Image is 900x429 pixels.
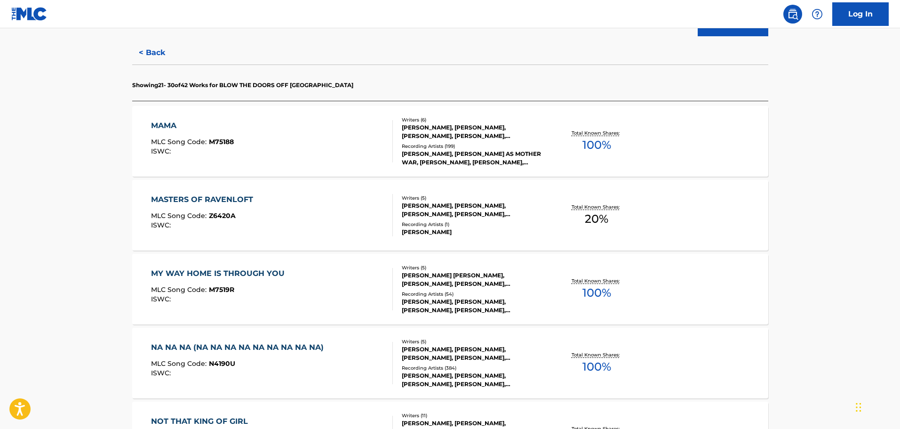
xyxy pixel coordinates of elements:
div: [PERSON_NAME], [PERSON_NAME], [PERSON_NAME], [PERSON_NAME], [PERSON_NAME] [402,372,544,389]
img: search [787,8,798,20]
span: MLC Song Code : [151,211,209,220]
a: MAMAMLC Song Code:M75188ISWC:Writers (6)[PERSON_NAME], [PERSON_NAME], [PERSON_NAME], [PERSON_NAME... [132,106,768,177]
img: MLC Logo [11,7,48,21]
div: [PERSON_NAME] [PERSON_NAME], [PERSON_NAME], [PERSON_NAME], [PERSON_NAME] [402,271,544,288]
span: Z6420A [209,211,236,220]
div: Writers ( 5 ) [402,194,544,202]
div: Writers ( 11 ) [402,412,544,419]
div: Recording Artists ( 54 ) [402,291,544,298]
div: [PERSON_NAME], [PERSON_NAME], [PERSON_NAME], [PERSON_NAME], [PERSON_NAME], [PERSON_NAME] [402,123,544,140]
a: NA NA NA (NA NA NA NA NA NA NA NA NA)MLC Song Code:N4190UISWC:Writers (5)[PERSON_NAME], [PERSON_N... [132,328,768,398]
div: Writers ( 5 ) [402,264,544,271]
span: MLC Song Code : [151,359,209,368]
div: Recording Artists ( 384 ) [402,364,544,372]
div: [PERSON_NAME], [PERSON_NAME] AS MOTHER WAR, [PERSON_NAME], [PERSON_NAME], [PERSON_NAME], [PERSON_... [402,150,544,167]
div: Drag [856,393,861,421]
a: Public Search [783,5,802,24]
iframe: Chat Widget [853,384,900,429]
div: NOT THAT KING OF GIRL [151,416,253,427]
p: Total Known Shares: [572,277,622,284]
div: MY WAY HOME IS THROUGH YOU [151,268,289,279]
div: MASTERS OF RAVENLOFT [151,194,258,205]
span: ISWC : [151,295,173,303]
span: M7519R [209,285,234,294]
span: MLC Song Code : [151,138,209,146]
span: 100 % [582,358,611,375]
div: Writers ( 5 ) [402,338,544,345]
div: NA NA NA (NA NA NA NA NA NA NA NA NA) [151,342,328,353]
span: M75188 [209,138,234,146]
span: ISWC : [151,147,173,155]
p: Total Known Shares: [572,130,622,137]
div: Recording Artists ( 1 ) [402,221,544,228]
p: Total Known Shares: [572,351,622,358]
span: 20 % [585,210,608,227]
div: [PERSON_NAME], [PERSON_NAME], [PERSON_NAME], [PERSON_NAME], [PERSON_NAME] [402,345,544,362]
span: ISWC : [151,369,173,377]
div: MAMA [151,120,234,131]
div: Help [808,5,827,24]
a: Log In [832,2,889,26]
div: [PERSON_NAME] [402,228,544,236]
a: MY WAY HOME IS THROUGH YOUMLC Song Code:M7519RISWC:Writers (5)[PERSON_NAME] [PERSON_NAME], [PERSO... [132,254,768,324]
span: ISWC : [151,221,173,229]
img: help [812,8,823,20]
div: Writers ( 6 ) [402,116,544,123]
span: 100 % [582,284,611,301]
span: MLC Song Code : [151,285,209,294]
div: [PERSON_NAME], [PERSON_NAME], [PERSON_NAME], [PERSON_NAME], [PERSON_NAME] [402,202,544,219]
a: MASTERS OF RAVENLOFTMLC Song Code:Z6420AISWC:Writers (5)[PERSON_NAME], [PERSON_NAME], [PERSON_NAM... [132,180,768,251]
p: Showing 21 - 30 of 42 Works for BLOW THE DOORS OFF [GEOGRAPHIC_DATA] [132,81,353,89]
div: Recording Artists ( 199 ) [402,143,544,150]
span: N4190U [209,359,235,368]
div: [PERSON_NAME], [PERSON_NAME], [PERSON_NAME], [PERSON_NAME], [PERSON_NAME] [402,298,544,315]
button: < Back [132,41,189,65]
span: 100 % [582,137,611,154]
p: Total Known Shares: [572,203,622,210]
